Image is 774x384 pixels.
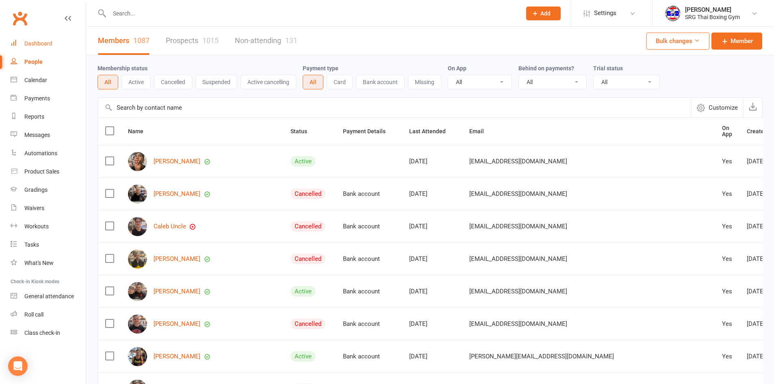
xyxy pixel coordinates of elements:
span: Last Attended [409,128,455,135]
a: Workouts [11,217,86,236]
label: Membership status [98,65,147,72]
th: On App [715,118,739,145]
button: Active cancelling [241,75,296,89]
div: Gradings [24,187,48,193]
button: Last Attended [409,126,455,136]
span: [EMAIL_ADDRESS][DOMAIN_NAME] [469,251,567,267]
label: Payment type [303,65,338,72]
button: All [98,75,118,89]
div: Automations [24,150,57,156]
label: Behind on payments? [518,65,574,72]
div: Class check-in [24,330,60,336]
label: Trial status [593,65,623,72]
a: Tasks [11,236,86,254]
div: Bank account [343,353,395,360]
span: Name [128,128,152,135]
div: Bank account [343,256,395,263]
a: Roll call [11,306,86,324]
a: Calendar [11,71,86,89]
div: [DATE] [409,191,455,197]
div: Yes [722,158,732,165]
span: Customize [709,103,738,113]
div: Calendar [24,77,47,83]
div: [DATE] [409,223,455,230]
a: Prospects1015 [166,27,219,55]
div: [DATE] [409,288,455,295]
a: General attendance kiosk mode [11,287,86,306]
span: [EMAIL_ADDRESS][DOMAIN_NAME] [469,186,567,202]
span: [EMAIL_ADDRESS][DOMAIN_NAME] [469,316,567,332]
div: Open Intercom Messenger [8,356,28,376]
div: Waivers [24,205,44,211]
div: [DATE] [409,353,455,360]
a: [PERSON_NAME] [154,288,200,295]
div: 1087 [133,36,150,45]
button: Customize [691,98,743,117]
a: What's New [11,254,86,272]
a: [PERSON_NAME] [154,256,200,263]
div: Cancelled [291,189,325,199]
div: What's New [24,260,54,266]
button: Email [469,126,493,136]
a: Payments [11,89,86,108]
div: Yes [722,321,732,328]
div: Yes [722,223,732,230]
span: Status [291,128,316,135]
button: Missing [408,75,441,89]
button: Card [327,75,353,89]
div: Cancelled [291,221,325,232]
div: Tasks [24,241,39,248]
div: Yes [722,191,732,197]
a: Caleb Uncle [154,223,186,230]
a: Class kiosk mode [11,324,86,342]
span: Payment Details [343,128,395,135]
input: Search by contact name [98,98,691,117]
div: People [24,59,43,65]
img: Lewis [128,347,147,366]
img: thumb_image1718682644.png [665,5,681,22]
a: [PERSON_NAME] [154,321,200,328]
a: Automations [11,144,86,163]
a: Messages [11,126,86,144]
div: Roll call [24,311,43,318]
div: Bank account [343,288,395,295]
a: Product Sales [11,163,86,181]
label: On App [448,65,466,72]
img: Bruno [128,152,147,171]
div: Yes [722,353,732,360]
div: Bank account [343,191,395,197]
a: Reports [11,108,86,126]
div: Bank account [343,321,395,328]
div: Messages [24,132,50,138]
div: SRG Thai Boxing Gym [685,13,740,21]
div: [PERSON_NAME] [685,6,740,13]
a: People [11,53,86,71]
span: [EMAIL_ADDRESS][DOMAIN_NAME] [469,154,567,169]
button: Bank account [356,75,405,89]
a: Clubworx [10,8,30,28]
button: All [303,75,323,89]
button: Payment Details [343,126,395,136]
div: [DATE] [409,158,455,165]
a: Waivers [11,199,86,217]
img: Luis [128,184,147,204]
img: Liam [128,315,147,334]
img: Alistair [128,282,147,301]
a: Members1087 [98,27,150,55]
button: Suspended [195,75,237,89]
span: [EMAIL_ADDRESS][DOMAIN_NAME] [469,284,567,299]
div: Bank account [343,223,395,230]
div: 1015 [202,36,219,45]
div: Product Sales [24,168,59,175]
div: Payments [24,95,50,102]
a: [PERSON_NAME] [154,191,200,197]
div: [DATE] [409,256,455,263]
span: Settings [594,4,616,22]
div: Dashboard [24,40,52,47]
button: Cancelled [154,75,192,89]
button: Add [526,7,561,20]
input: Search... [107,8,516,19]
button: Bulk changes [646,33,709,50]
button: Name [128,126,152,136]
a: [PERSON_NAME] [154,353,200,360]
